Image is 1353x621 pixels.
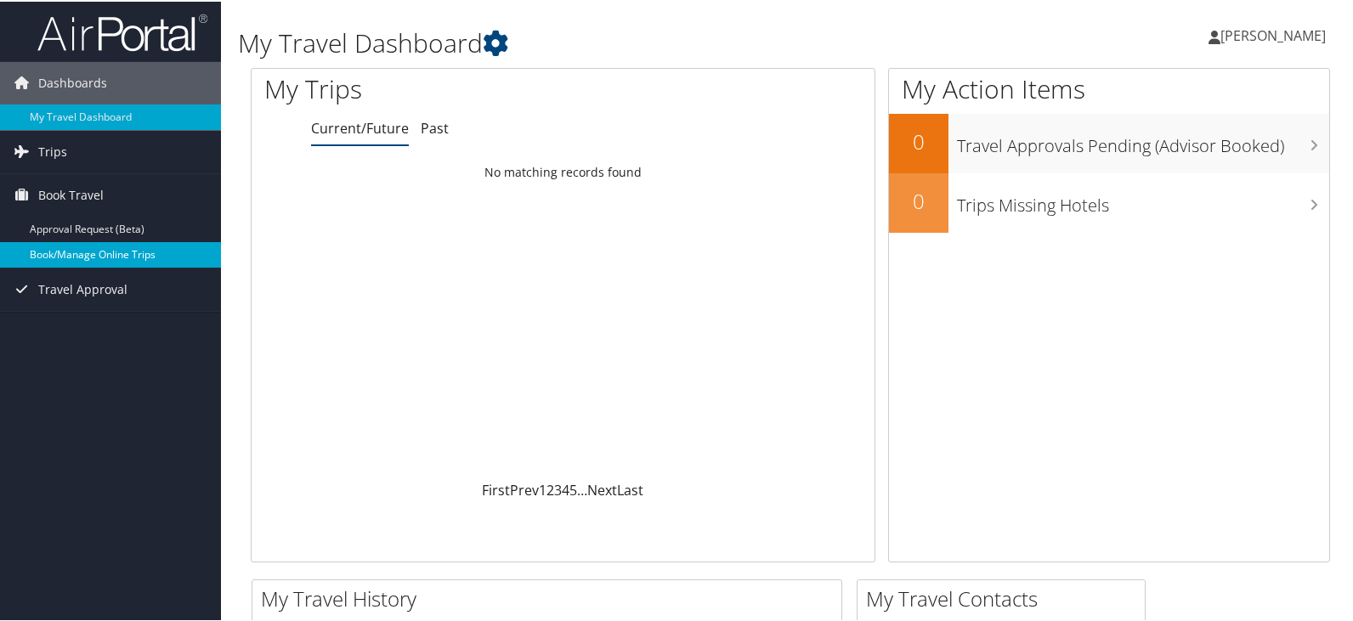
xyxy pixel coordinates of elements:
span: Dashboards [38,60,107,103]
a: [PERSON_NAME] [1209,8,1343,59]
span: … [577,479,587,498]
a: 5 [569,479,577,498]
a: 2 [546,479,554,498]
h2: My Travel Contacts [866,583,1145,612]
h2: My Travel History [261,583,841,612]
td: No matching records found [252,155,875,186]
a: Last [617,479,643,498]
a: Past [421,117,449,136]
a: Prev [510,479,539,498]
a: 4 [562,479,569,498]
a: 0Trips Missing Hotels [889,172,1329,231]
h1: My Travel Dashboard [238,24,975,59]
span: Trips [38,129,67,172]
h3: Travel Approvals Pending (Advisor Booked) [957,124,1329,156]
a: 1 [539,479,546,498]
span: [PERSON_NAME] [1220,25,1326,43]
h1: My Trips [264,70,602,105]
a: 3 [554,479,562,498]
a: 0Travel Approvals Pending (Advisor Booked) [889,112,1329,172]
h2: 0 [889,185,948,214]
span: Book Travel [38,172,104,215]
a: Current/Future [311,117,409,136]
h2: 0 [889,126,948,155]
h3: Trips Missing Hotels [957,183,1329,216]
a: First [482,479,510,498]
span: Travel Approval [38,267,127,309]
a: Next [587,479,617,498]
img: airportal-logo.png [37,11,207,51]
h1: My Action Items [889,70,1329,105]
